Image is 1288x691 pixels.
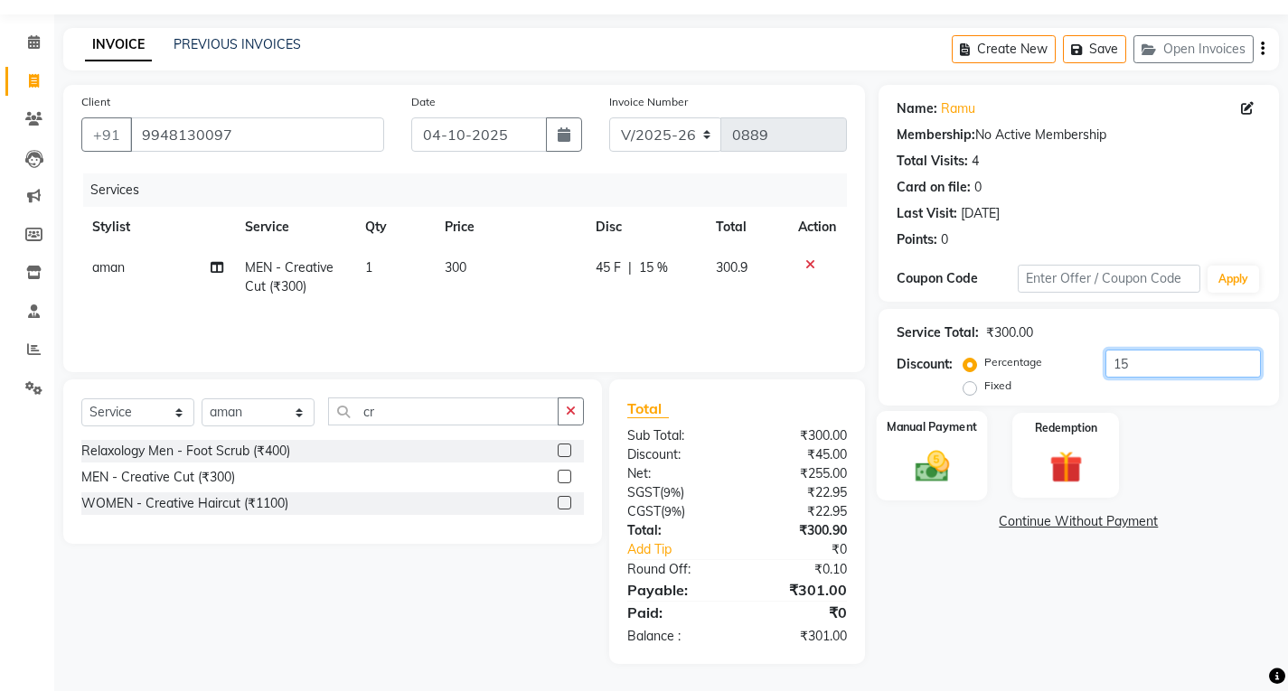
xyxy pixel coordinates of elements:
input: Search or Scan [328,397,559,425]
span: Total [627,399,669,418]
span: 300 [445,259,466,275]
div: ₹0.10 [737,560,860,579]
button: Save [1063,35,1126,63]
th: Qty [354,207,434,247]
th: Stylist [81,207,234,247]
div: Total: [614,521,737,540]
div: Name: [897,99,937,118]
div: 0 [974,178,982,197]
div: ₹0 [757,540,860,559]
button: Apply [1208,266,1259,293]
div: ( ) [614,502,737,521]
span: 9% [664,504,682,518]
div: Balance : [614,627,737,646]
span: 1 [365,259,372,275]
div: Service Total: [897,323,979,342]
button: Open Invoices [1133,35,1254,63]
div: Relaxology Men - Foot Scrub (₹400) [81,442,290,461]
button: +91 [81,117,132,152]
div: Round Off: [614,560,737,579]
div: ₹45.00 [737,445,860,464]
div: Points: [897,230,937,249]
a: Ramu [941,99,975,118]
div: Membership: [897,126,975,145]
th: Price [434,207,585,247]
th: Disc [585,207,705,247]
label: Fixed [984,378,1011,394]
span: 45 F [596,258,621,277]
div: Last Visit: [897,204,957,223]
a: PREVIOUS INVOICES [174,36,301,52]
span: CGST [627,503,661,519]
div: [DATE] [961,204,1000,223]
div: ₹300.00 [986,323,1033,342]
div: Payable: [614,579,737,601]
div: ₹22.95 [737,483,860,502]
th: Service [234,207,353,247]
span: SGST [627,484,660,500]
div: Sub Total: [614,426,737,445]
div: Discount: [614,445,737,464]
img: _gift.svg [1039,447,1093,488]
span: 300.9 [716,259,747,275]
a: Add Tip [614,540,757,559]
span: | [628,258,632,277]
img: _cash.svg [904,446,959,485]
button: Create New [952,35,1056,63]
div: ₹301.00 [737,579,860,601]
div: MEN - Creative Cut (₹300) [81,468,235,487]
div: Coupon Code [897,269,1018,288]
span: 9% [663,485,681,500]
label: Percentage [984,354,1042,370]
div: Paid: [614,602,737,623]
label: Invoice Number [609,94,688,110]
div: ₹300.00 [737,426,860,445]
th: Action [787,207,847,247]
div: No Active Membership [897,126,1261,145]
div: Discount: [897,355,953,374]
div: ₹0 [737,602,860,623]
div: ₹255.00 [737,464,860,483]
span: aman [92,259,125,275]
div: ( ) [614,483,737,502]
div: Card on file: [897,178,971,197]
div: Services [83,173,860,207]
label: Redemption [1035,420,1097,436]
div: ₹301.00 [737,627,860,646]
div: ₹300.90 [737,521,860,540]
input: Enter Offer / Coupon Code [1018,265,1200,293]
div: Net: [614,464,737,483]
input: Search by Name/Mobile/Email/Code [130,117,384,152]
label: Manual Payment [887,418,977,435]
div: WOMEN - Creative Haircut (₹1100) [81,494,288,513]
label: Client [81,94,110,110]
th: Total [705,207,787,247]
div: 0 [941,230,948,249]
label: Date [411,94,436,110]
a: INVOICE [85,29,152,61]
div: 4 [972,152,979,171]
div: ₹22.95 [737,502,860,521]
div: Total Visits: [897,152,968,171]
span: 15 % [639,258,668,277]
span: MEN - Creative Cut (₹300) [245,259,334,294]
a: Continue Without Payment [882,512,1275,531]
